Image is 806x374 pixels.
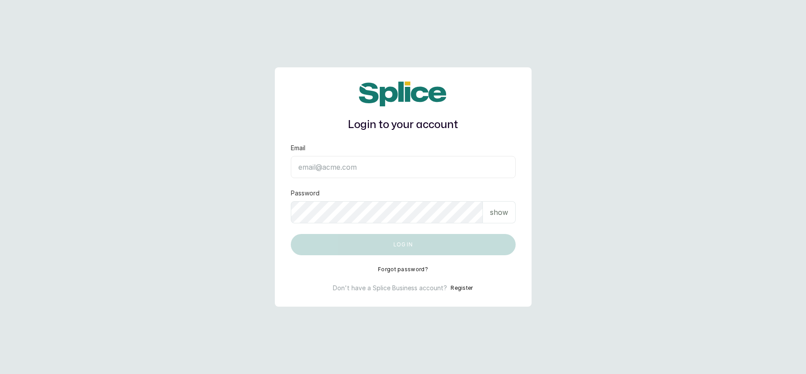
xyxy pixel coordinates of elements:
[291,144,305,152] label: Email
[291,117,516,133] h1: Login to your account
[490,207,508,218] p: show
[333,284,447,292] p: Don't have a Splice Business account?
[291,156,516,178] input: email@acme.com
[451,284,473,292] button: Register
[291,189,320,198] label: Password
[291,234,516,255] button: Log in
[378,266,428,273] button: Forgot password?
